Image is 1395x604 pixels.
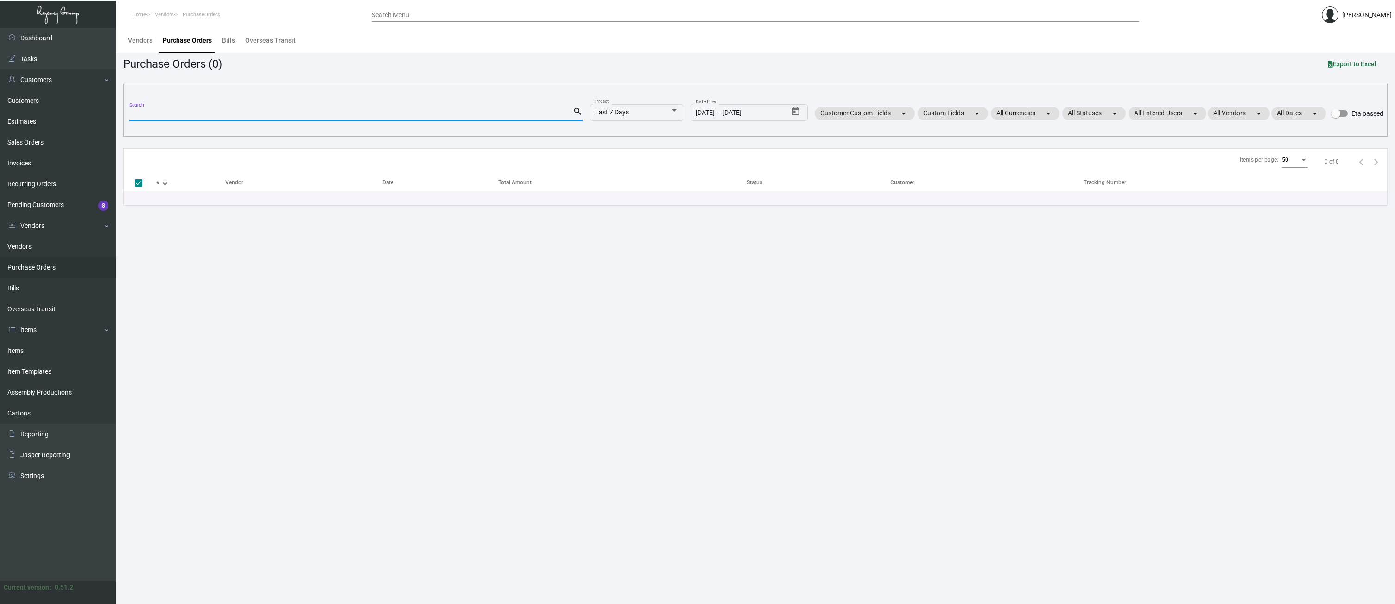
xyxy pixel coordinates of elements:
[747,178,890,187] div: Status
[1325,157,1339,166] div: 0 of 0
[898,108,909,119] mat-icon: arrow_drop_down
[991,107,1059,120] mat-chip: All Currencies
[1342,10,1392,20] div: [PERSON_NAME]
[1282,157,1308,164] mat-select: Items per page:
[1129,107,1206,120] mat-chip: All Entered Users
[1190,108,1201,119] mat-icon: arrow_drop_down
[498,178,532,187] div: Total Amount
[55,583,73,592] div: 0.51.2
[498,178,747,187] div: Total Amount
[155,12,174,18] span: Vendors
[183,12,220,18] span: PurchaseOrders
[1354,154,1369,169] button: Previous page
[382,178,498,187] div: Date
[1062,107,1126,120] mat-chip: All Statuses
[156,178,225,187] div: #
[1322,6,1338,23] img: admin@bootstrapmaster.com
[4,583,51,592] div: Current version:
[717,109,721,117] span: –
[890,178,1084,187] div: Customer
[1240,156,1278,164] div: Items per page:
[788,104,803,119] button: Open calendar
[1109,108,1120,119] mat-icon: arrow_drop_down
[723,109,767,117] input: End date
[1309,108,1320,119] mat-icon: arrow_drop_down
[696,109,715,117] input: Start date
[225,178,243,187] div: Vendor
[123,56,222,72] div: Purchase Orders (0)
[1043,108,1054,119] mat-icon: arrow_drop_down
[573,106,583,117] mat-icon: search
[1320,56,1384,72] button: Export to Excel
[815,107,915,120] mat-chip: Customer Custom Fields
[1208,107,1270,120] mat-chip: All Vendors
[890,178,914,187] div: Customer
[1271,107,1326,120] mat-chip: All Dates
[918,107,988,120] mat-chip: Custom Fields
[245,36,296,45] div: Overseas Transit
[971,108,983,119] mat-icon: arrow_drop_down
[1084,178,1387,187] div: Tracking Number
[1084,178,1126,187] div: Tracking Number
[163,36,212,45] div: Purchase Orders
[1351,108,1383,119] span: Eta passed
[595,108,629,116] span: Last 7 Days
[1253,108,1264,119] mat-icon: arrow_drop_down
[1369,154,1383,169] button: Next page
[132,12,146,18] span: Home
[156,178,159,187] div: #
[747,178,762,187] div: Status
[225,178,382,187] div: Vendor
[1328,60,1376,68] span: Export to Excel
[128,36,152,45] div: Vendors
[382,178,393,187] div: Date
[222,36,235,45] div: Bills
[1282,157,1288,163] span: 50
